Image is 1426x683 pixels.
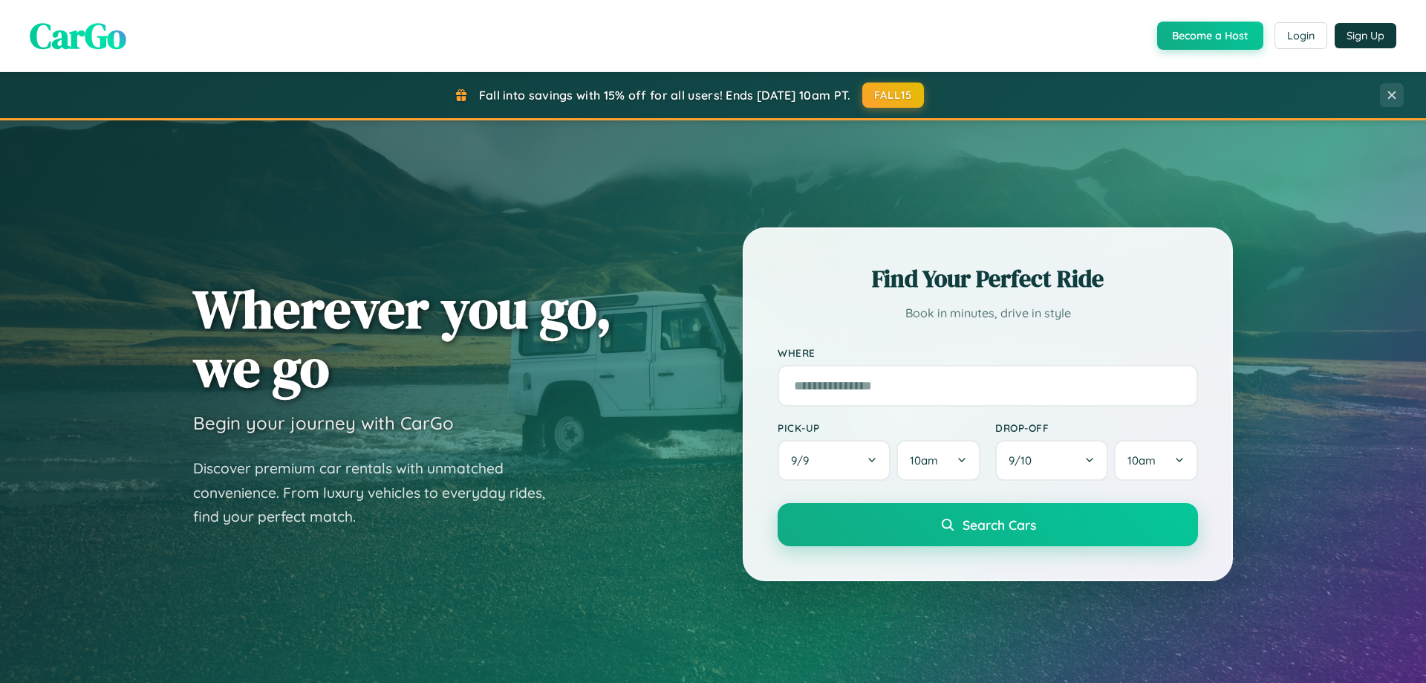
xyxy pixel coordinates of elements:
[778,421,980,434] label: Pick-up
[995,421,1198,434] label: Drop-off
[910,453,938,467] span: 10am
[193,456,564,529] p: Discover premium car rentals with unmatched convenience. From luxury vehicles to everyday rides, ...
[862,82,925,108] button: FALL15
[1127,453,1156,467] span: 10am
[995,440,1108,481] button: 9/10
[193,412,454,434] h3: Begin your journey with CarGo
[193,279,612,397] h1: Wherever you go, we go
[778,503,1198,546] button: Search Cars
[896,440,980,481] button: 10am
[1335,23,1396,48] button: Sign Up
[778,302,1198,324] p: Book in minutes, drive in style
[1157,22,1263,50] button: Become a Host
[791,453,816,467] span: 9 / 9
[479,88,851,103] span: Fall into savings with 15% off for all users! Ends [DATE] 10am PT.
[1009,453,1039,467] span: 9 / 10
[1274,22,1327,49] button: Login
[1114,440,1198,481] button: 10am
[963,517,1036,533] span: Search Cars
[778,346,1198,359] label: Where
[778,440,891,481] button: 9/9
[778,262,1198,295] h2: Find Your Perfect Ride
[30,11,126,60] span: CarGo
